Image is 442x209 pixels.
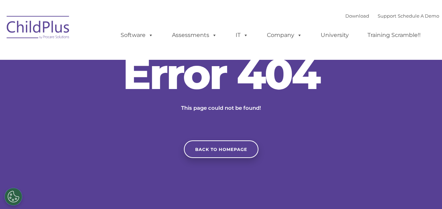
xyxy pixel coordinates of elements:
button: Cookies Settings [5,188,22,205]
a: Download [345,13,369,19]
a: University [314,28,356,42]
a: Company [260,28,309,42]
a: Support [378,13,396,19]
a: Assessments [165,28,224,42]
font: | [345,13,439,19]
a: Training Scramble!! [360,28,428,42]
a: Software [114,28,160,42]
img: ChildPlus by Procare Solutions [3,11,73,46]
a: Schedule A Demo [398,13,439,19]
h2: Error 404 [116,53,327,95]
a: Back to homepage [184,140,258,158]
a: IT [229,28,255,42]
p: This page could not be found! [147,104,295,112]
